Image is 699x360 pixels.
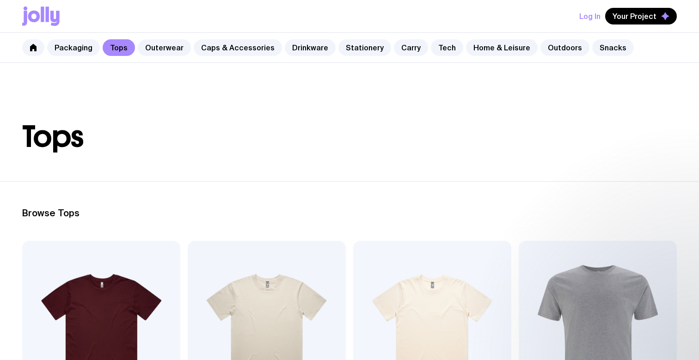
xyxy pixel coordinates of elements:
a: Home & Leisure [466,39,538,56]
a: Caps & Accessories [194,39,282,56]
iframe: Intercom live chat [668,329,690,351]
a: Tech [431,39,463,56]
a: Drinkware [285,39,336,56]
span: Your Project [613,12,656,21]
button: Your Project [605,8,677,24]
a: Packaging [47,39,100,56]
a: Outerwear [138,39,191,56]
button: Log In [579,8,601,24]
a: Tops [103,39,135,56]
a: Outdoors [540,39,589,56]
a: Carry [394,39,428,56]
h1: Tops [22,122,677,152]
h2: Browse Tops [22,207,677,219]
a: Snacks [592,39,634,56]
a: Stationery [338,39,391,56]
